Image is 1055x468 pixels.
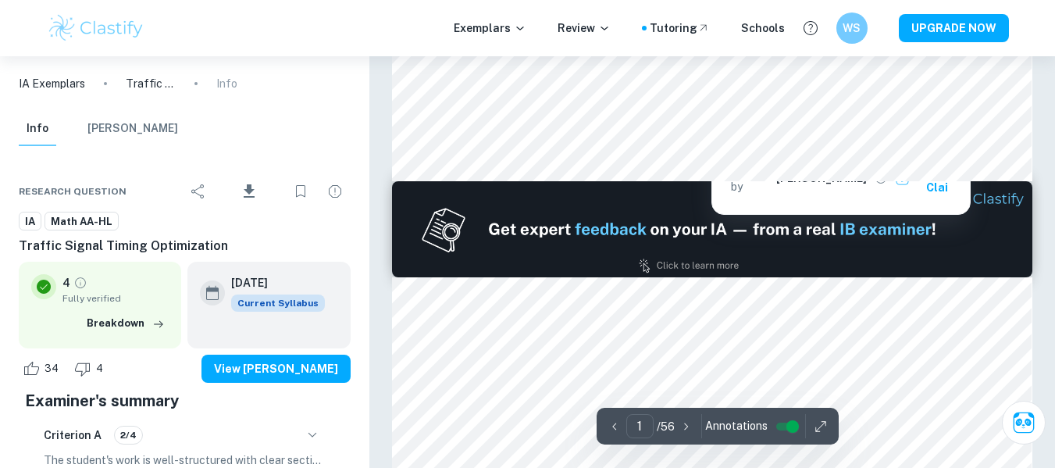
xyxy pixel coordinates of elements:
a: IA [19,212,41,231]
button: [PERSON_NAME] [87,112,178,146]
img: Clastify logo [47,13,146,44]
a: Schools [741,20,785,37]
p: / 56 [657,418,675,435]
div: Download [217,171,282,212]
div: Dislike [70,356,112,381]
a: IA Exemplars [19,75,85,92]
p: Info [216,75,237,92]
img: Ad [392,181,1032,277]
button: WS [836,13,868,44]
span: 2/4 [115,428,142,442]
span: Annotations [705,418,768,434]
a: Grade fully verified [73,276,87,290]
span: 34 [36,361,67,377]
h6: [DATE] [231,274,312,291]
button: Help and Feedback [797,15,824,41]
span: Fully verified [62,291,169,305]
button: Ask Clai [1002,401,1046,445]
span: IA [20,214,41,230]
div: This exemplar is based on the current syllabus. Feel free to refer to it for inspiration/ideas wh... [231,295,325,312]
h6: WS [843,20,861,37]
button: View [PERSON_NAME] [201,355,351,383]
h5: Examiner's summary [25,389,344,413]
span: 4 [87,361,112,377]
p: Review [558,20,611,37]
span: Research question [19,184,127,198]
p: Exemplars [454,20,526,37]
div: Like [19,356,67,381]
p: 4 [62,274,70,291]
div: Bookmark [285,176,316,207]
button: UPGRADE NOW [899,14,1009,42]
button: Info [19,112,56,146]
span: Current Syllabus [231,295,325,312]
button: Breakdown [83,312,169,335]
span: Math AA-HL [45,214,118,230]
div: Report issue [319,176,351,207]
a: Tutoring [650,20,710,37]
h6: Criterion A [44,427,102,444]
p: Traffic Signal Timing Optimization [126,75,176,92]
a: Math AA-HL [45,212,119,231]
div: Share [183,176,214,207]
h6: Traffic Signal Timing Optimization [19,237,351,255]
